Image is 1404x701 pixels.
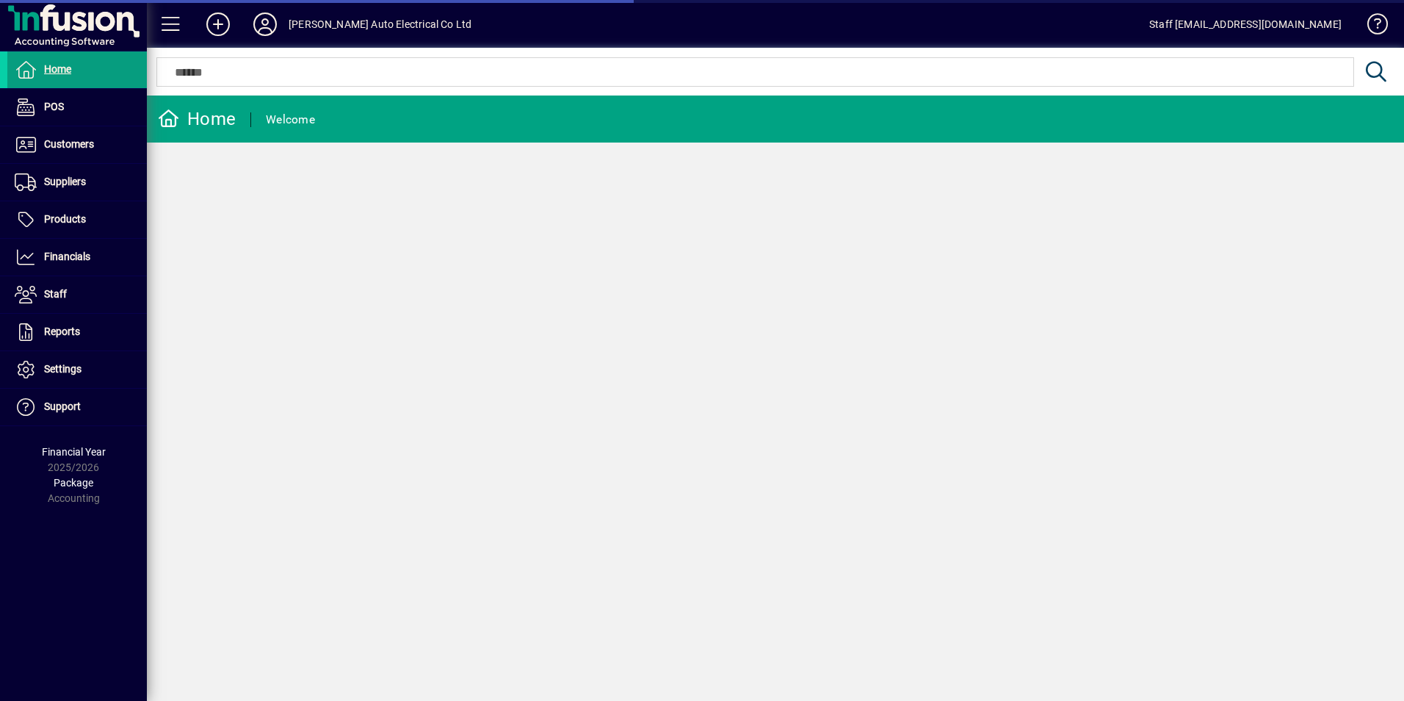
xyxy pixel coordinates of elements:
[1149,12,1342,36] div: Staff [EMAIL_ADDRESS][DOMAIN_NAME]
[7,389,147,425] a: Support
[44,288,67,300] span: Staff
[7,89,147,126] a: POS
[242,11,289,37] button: Profile
[44,176,86,187] span: Suppliers
[44,363,82,375] span: Settings
[7,351,147,388] a: Settings
[1356,3,1386,51] a: Knowledge Base
[44,138,94,150] span: Customers
[44,326,80,337] span: Reports
[44,400,81,412] span: Support
[7,314,147,350] a: Reports
[42,446,106,458] span: Financial Year
[266,108,315,132] div: Welcome
[44,101,64,112] span: POS
[7,276,147,313] a: Staff
[7,201,147,238] a: Products
[195,11,242,37] button: Add
[44,63,71,75] span: Home
[54,477,93,489] span: Package
[7,239,147,276] a: Financials
[289,12,471,36] div: [PERSON_NAME] Auto Electrical Co Ltd
[44,213,86,225] span: Products
[44,251,90,262] span: Financials
[158,107,236,131] div: Home
[7,126,147,163] a: Customers
[7,164,147,201] a: Suppliers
